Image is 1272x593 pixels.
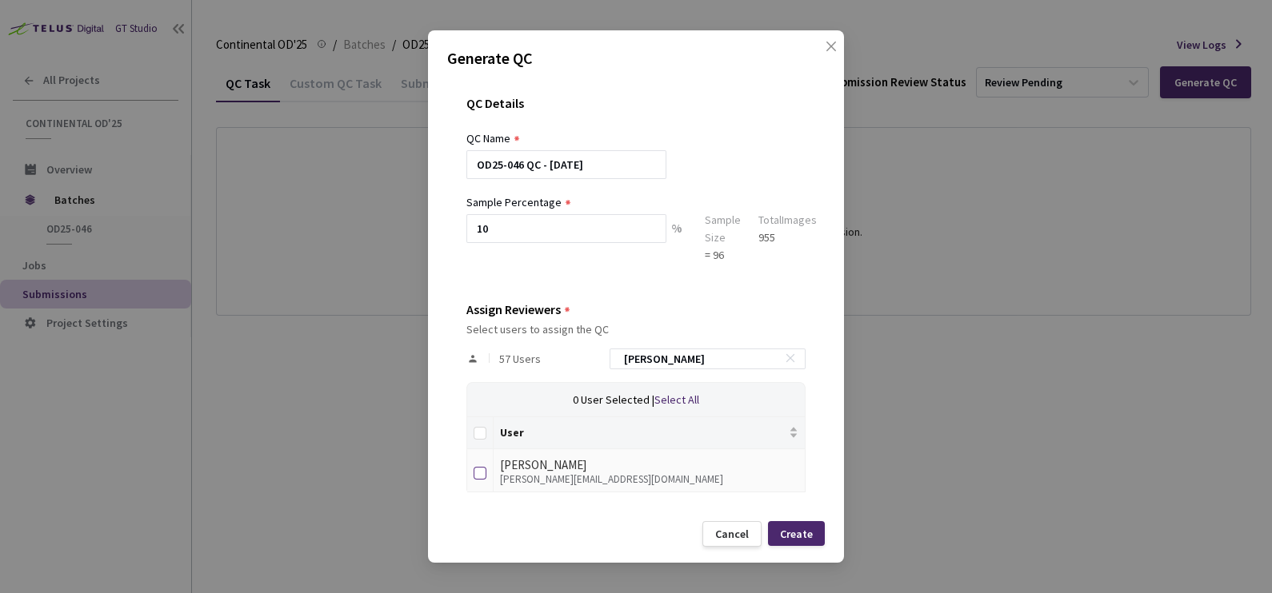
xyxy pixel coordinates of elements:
div: % [666,214,687,264]
span: 0 User Selected | [573,392,654,407]
span: User [500,426,786,439]
div: QC Details [466,96,806,129]
span: Select All [654,392,699,407]
div: = 96 [705,246,741,264]
div: Assign Reviewers [466,302,561,316]
input: e.g. 10 [466,214,666,243]
div: Sample Percentage [466,193,562,211]
span: 57 Users [499,352,541,365]
p: Generate QC [447,46,825,70]
div: 955 [758,229,817,246]
div: Select users to assign the QC [466,323,806,336]
div: Total Images [758,211,817,229]
div: Cancel [715,527,749,540]
div: Create [780,527,813,540]
input: Search [614,349,785,368]
div: Sample Size [705,211,741,246]
th: User [494,417,806,449]
span: close [825,40,838,85]
div: [PERSON_NAME][EMAIL_ADDRESS][DOMAIN_NAME] [500,474,798,485]
div: QC Name [466,129,510,147]
div: [PERSON_NAME] [500,456,798,475]
button: Close [809,40,834,66]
